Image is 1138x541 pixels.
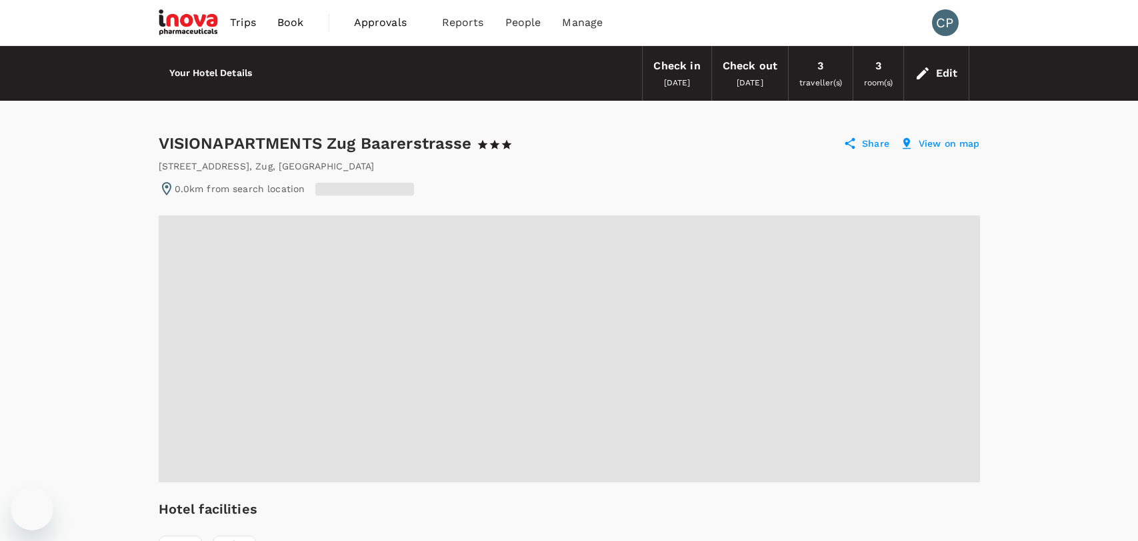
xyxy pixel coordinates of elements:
[817,57,823,75] div: 3
[723,57,777,75] div: Check out
[936,64,958,83] div: Edit
[159,159,375,173] div: [STREET_ADDRESS] , Zug , [GEOGRAPHIC_DATA]
[442,15,484,31] span: Reports
[354,15,421,31] span: Approvals
[799,78,842,87] span: traveller(s)
[664,78,691,87] span: [DATE]
[169,66,253,81] h6: Your Hotel Details
[653,57,700,75] div: Check in
[919,137,980,150] p: View on map
[862,137,889,150] p: Share
[562,15,603,31] span: Manage
[159,8,220,37] img: iNova Pharmaceuticals
[875,57,881,75] div: 3
[932,9,959,36] div: CP
[159,133,537,154] div: VISIONAPARTMENTS Zug Baarerstrasse
[230,15,256,31] span: Trips
[11,488,53,530] iframe: Botón para iniciar la ventana de mensajería
[277,15,304,31] span: Book
[505,15,541,31] span: People
[159,498,327,520] h6: Hotel facilities
[175,182,305,195] p: 0.0km from search location
[737,78,763,87] span: [DATE]
[864,78,893,87] span: room(s)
